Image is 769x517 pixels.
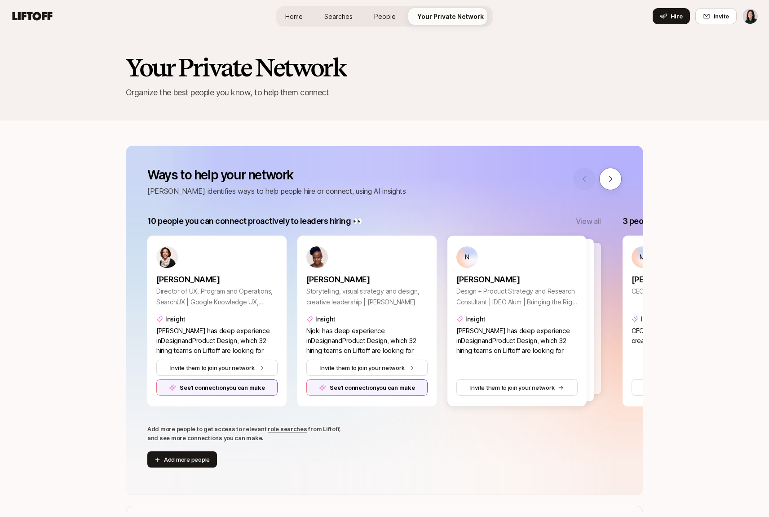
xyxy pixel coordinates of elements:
button: Eleanor Morgan [742,8,758,24]
a: [PERSON_NAME] [306,268,428,286]
span: Design [161,337,181,345]
button: Hire [653,8,690,24]
button: Invite them to hire on Liftoff [632,379,753,396]
button: Invite them to join your network [156,360,278,376]
a: M [632,246,753,268]
p: CEO at IDEO [632,286,753,297]
a: [PERSON_NAME] [632,268,753,286]
span: Searches [324,12,353,21]
button: Invite them to join your network [306,360,428,376]
span: CEO at IDEO with potential to expand creative leadership team [632,327,739,345]
p: [PERSON_NAME] [156,273,278,286]
span: Product Design [342,337,387,345]
p: Design + Product Strategy and Research Consultant | IDEO Alum | Bringing the Right Products to Ma... [456,286,578,308]
p: M [640,252,645,263]
span: Invite [714,12,729,21]
p: [PERSON_NAME] identifies ways to help people hire or connect, using AI insights [147,185,406,197]
span: Your Private Network [417,12,484,21]
img: Eleanor Morgan [742,9,758,24]
span: and [331,337,342,345]
button: Invite them to join your network [456,379,578,396]
span: People [374,12,396,21]
p: Storytelling, visual strategy and design, creative leadership | [PERSON_NAME] [306,286,428,308]
span: , which 32 hiring teams on Liftoff are looking for [156,337,266,355]
span: Product Design [192,337,237,345]
span: [PERSON_NAME] has deep experience in [456,327,570,345]
p: Director of UX, Program and Operations, SearchUX | Google Knowledge UX, former Partner at IDEO [156,286,278,308]
p: Insight [641,314,661,325]
a: [PERSON_NAME] [156,268,278,286]
p: N [465,252,469,263]
p: Insight [165,314,186,325]
h2: Your Private Network [126,54,643,81]
p: Add more people to get access to relevant from Liftoff, and see more connections you can make. [147,424,341,442]
p: 10 people you can connect proactively to leaders hiring 👀 [147,215,362,227]
span: , which 32 hiring teams on Liftoff are looking for [306,337,416,355]
span: Hire [671,12,683,21]
a: People [367,8,403,25]
button: Invite [695,8,737,24]
span: and [482,337,492,345]
span: Home [285,12,303,21]
a: Your Private Network [410,8,491,25]
a: N [456,246,578,268]
p: Ways to help your network [147,168,406,182]
a: [PERSON_NAME] [456,268,578,286]
img: b5b42d9b_6e11_4195_bbfd_414d02467d06.jfif [156,246,178,268]
span: Design [311,337,331,345]
p: [PERSON_NAME] [632,273,753,286]
p: Insight [315,314,336,325]
span: role searches [268,425,307,432]
img: e8230863_3115_4d2d_bcfb_fc99da0a006c.jfif [306,246,328,268]
span: Design [461,337,481,345]
p: Organize the best people you know, to help them connect [126,86,643,99]
button: Add more people [147,451,217,468]
p: [PERSON_NAME] [306,273,428,286]
p: 3 people might be hiring 🌱 [623,215,723,227]
span: Product Design [492,337,537,345]
p: [PERSON_NAME] [456,273,578,286]
span: Njoki has deep experience in [306,327,385,345]
span: , which 32 hiring teams on Liftoff are looking for [456,337,566,355]
a: Searches [317,8,360,25]
span: and [181,337,192,345]
p: Insight [465,314,486,325]
a: Home [278,8,310,25]
button: View all [576,215,601,227]
span: [PERSON_NAME] has deep experience in [156,327,270,345]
